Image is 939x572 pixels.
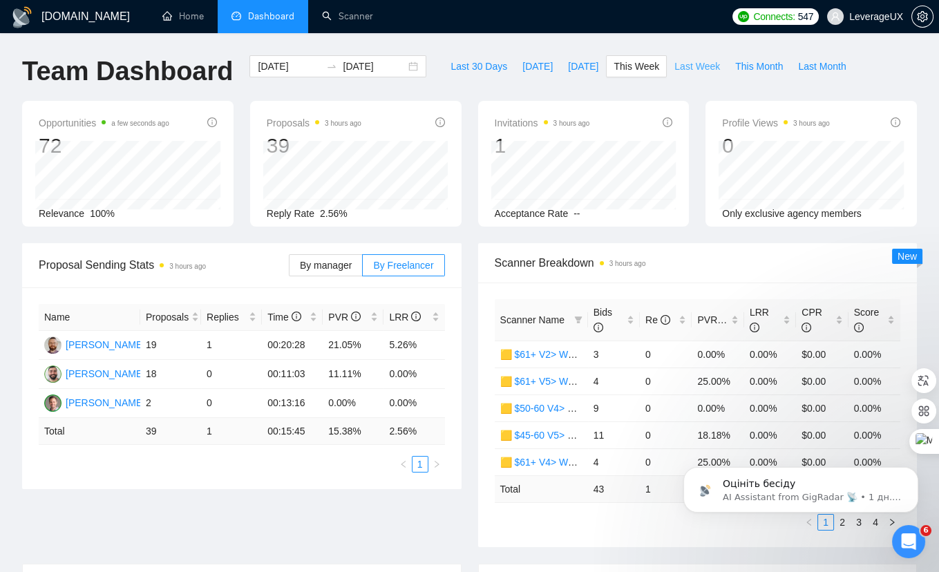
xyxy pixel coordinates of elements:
td: 2 [140,389,201,418]
td: Total [495,475,588,502]
th: Replies [201,304,262,331]
td: 18 [140,360,201,389]
li: Previous Page [395,456,412,473]
span: Reply Rate [267,208,314,219]
img: AK [44,336,61,354]
td: $0.00 [796,341,848,368]
td: 0.00% [383,360,444,389]
td: 0 [640,448,692,475]
span: PVR [697,314,730,325]
div: [PERSON_NAME] [66,395,145,410]
span: Connects: [753,9,795,24]
span: info-circle [663,117,672,127]
td: 2.56 % [383,418,444,445]
span: Only exclusive agency members [722,208,862,219]
span: info-circle [207,117,217,127]
button: right [428,456,445,473]
td: 0 [640,421,692,448]
td: 19 [140,331,201,360]
span: Last 30 Days [450,59,507,74]
td: 9 [588,394,640,421]
button: [DATE] [560,55,606,77]
td: 11.11% [323,360,383,389]
h1: Team Dashboard [22,55,233,88]
a: TV[PERSON_NAME] [44,397,145,408]
span: Proposal Sending Stats [39,256,289,274]
div: 0 [722,133,830,159]
td: 0.00% [744,421,796,448]
button: [DATE] [515,55,560,77]
span: Re [645,314,670,325]
td: 1 [201,331,262,360]
span: 6 [920,525,931,536]
span: Replies [207,309,246,325]
td: 0.00% [744,368,796,394]
td: 43 [588,475,640,502]
span: swap-right [326,61,337,72]
span: Proposals [267,115,361,131]
td: 0.00% [848,341,900,368]
span: info-circle [802,323,811,332]
span: filter [574,316,582,324]
th: Name [39,304,140,331]
span: LRR [389,312,421,323]
span: -- [573,208,580,219]
input: End date [343,59,406,74]
span: By Freelancer [373,260,433,271]
a: AK[PERSON_NAME] [44,339,145,350]
span: info-circle [854,323,864,332]
td: 0 [640,341,692,368]
span: Relevance [39,208,84,219]
input: Start date [258,59,321,74]
span: 100% [90,208,115,219]
td: $0.00 [796,394,848,421]
time: 3 hours ago [553,120,590,127]
td: 1 [201,418,262,445]
td: 25.00% [692,368,743,394]
span: By manager [300,260,352,271]
span: filter [571,309,585,330]
img: upwork-logo.png [738,11,749,22]
td: 11 [588,421,640,448]
time: 3 hours ago [325,120,361,127]
th: Proposals [140,304,201,331]
td: 00:11:03 [262,360,323,389]
span: info-circle [891,117,900,127]
div: [PERSON_NAME] [66,337,145,352]
div: 39 [267,133,361,159]
td: 00:20:28 [262,331,323,360]
span: 2.56% [320,208,348,219]
td: Total [39,418,140,445]
span: user [831,12,840,21]
button: This Month [728,55,790,77]
div: 1 [495,133,590,159]
iframe: Intercom notifications повідомлення [663,438,939,535]
a: 1 [412,457,428,472]
a: searchScanner [322,10,373,22]
span: Scanner Breakdown [495,254,901,271]
td: 0 [201,360,262,389]
td: $0.00 [796,368,848,394]
div: [PERSON_NAME] [66,366,145,381]
a: RL[PERSON_NAME] [44,368,145,379]
time: a few seconds ago [111,120,169,127]
span: Score [854,307,880,333]
td: 4 [588,448,640,475]
span: Invitations [495,115,590,131]
span: info-circle [292,312,301,321]
span: Time [267,312,301,323]
a: setting [911,11,933,22]
a: 🟨 $61+ V4> World_Design Only_Roman-UX/UI_General [500,457,748,468]
a: 🟨 $45-60 V5> World_Design+Dev_Antony-Front-End_General [500,430,772,441]
td: 0.00% [323,389,383,418]
span: [DATE] [522,59,553,74]
img: TV [44,394,61,412]
span: left [399,460,408,468]
span: New [898,251,917,262]
span: to [326,61,337,72]
span: Acceptance Rate [495,208,569,219]
td: 3 [588,341,640,368]
a: 🟨 $61+ V5> World_Design+Dev_Antony-Full-Stack_General [500,376,764,387]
